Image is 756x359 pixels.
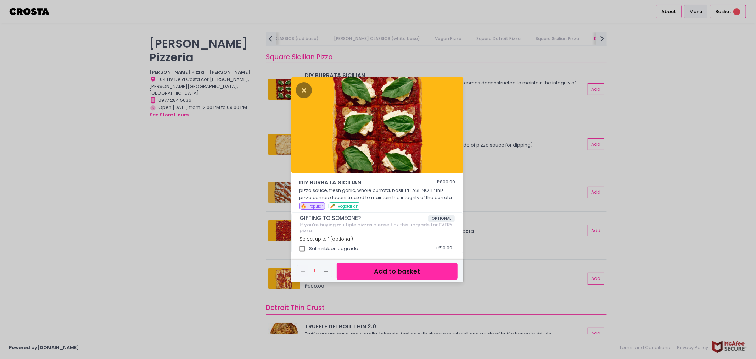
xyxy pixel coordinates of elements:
p: pizza sauce, fresh garlic, whole burrata, basil. PLEASE NOTE: this pizza comes deconstructed to m... [299,187,455,201]
span: Popular [309,204,323,209]
img: DIY BURRATA SICILIAN [291,77,463,173]
span: DIY BURRATA SICILIAN [299,178,416,187]
span: Vegetarian [338,204,358,209]
button: Close [296,86,312,93]
div: + ₱10.00 [433,242,455,255]
div: If you're buying multiple pizzas please tick this upgrade for EVERY pizza [299,222,455,233]
span: OPTIONAL [428,215,455,222]
span: GIFTING TO SOMEONE? [299,215,428,221]
span: Select up to 1 (optional) [299,236,353,242]
span: 🥕 [330,203,335,209]
span: 🔥 [301,203,306,209]
div: ₱800.00 [437,178,455,187]
button: Add to basket [337,263,457,280]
